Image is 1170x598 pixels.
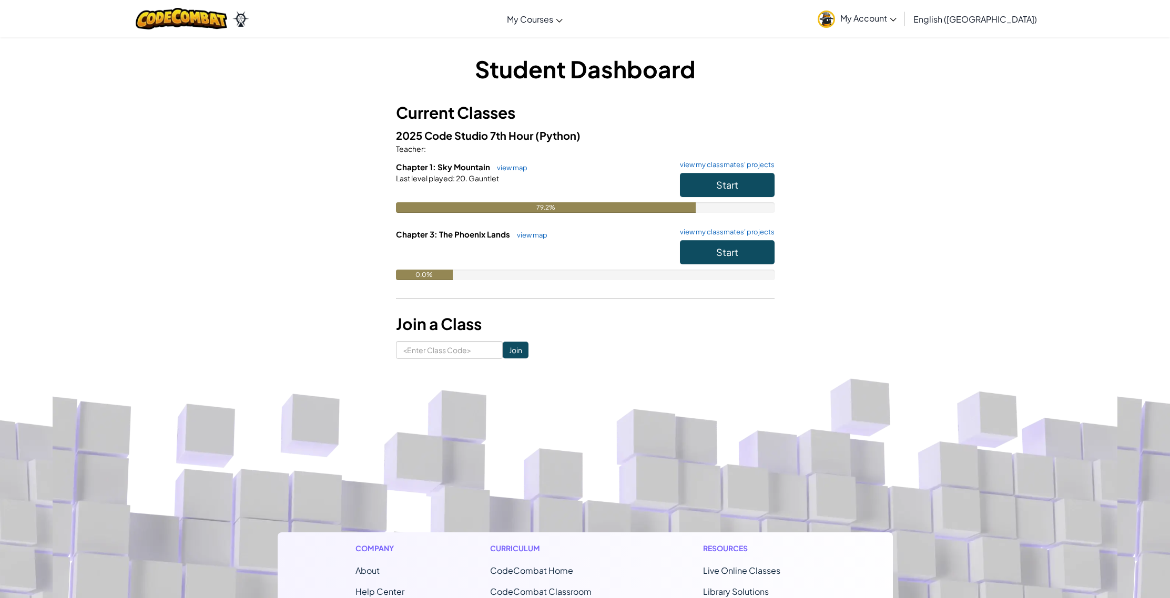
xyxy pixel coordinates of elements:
span: CodeCombat Home [490,565,573,576]
a: My Courses [502,5,568,33]
img: CodeCombat logo [136,8,228,29]
div: 79.2% [396,202,696,213]
div: 0.0% [396,270,453,280]
h3: Current Classes [396,101,775,125]
a: CodeCombat Classroom [490,586,592,597]
h1: Company [355,543,404,554]
input: Join [503,342,528,358]
h1: Resources [703,543,815,554]
button: Start [680,173,775,197]
span: 20. [455,173,467,183]
span: Chapter 1: Sky Mountain [396,162,492,172]
a: Live Online Classes [703,565,780,576]
button: Start [680,240,775,264]
span: : [453,173,455,183]
a: Help Center [355,586,404,597]
span: My Account [840,13,897,24]
span: 2025 Code Studio 7th Hour [396,129,535,142]
h1: Curriculum [490,543,617,554]
img: avatar [818,11,835,28]
span: Start [716,246,738,258]
h3: Join a Class [396,312,775,336]
span: Chapter 3: The Phoenix Lands [396,229,512,239]
img: Ozaria [232,11,249,27]
a: English ([GEOGRAPHIC_DATA]) [908,5,1042,33]
span: Teacher [396,144,424,153]
span: Gauntlet [467,173,499,183]
a: My Account [812,2,902,35]
a: view my classmates' projects [675,229,775,235]
input: <Enter Class Code> [396,341,503,359]
span: Last level played [396,173,453,183]
a: view my classmates' projects [675,161,775,168]
span: Start [716,179,738,191]
a: About [355,565,380,576]
a: view map [492,163,527,172]
h1: Student Dashboard [396,53,775,85]
a: Library Solutions [703,586,769,597]
span: English ([GEOGRAPHIC_DATA]) [913,14,1037,25]
span: (Python) [535,129,581,142]
a: view map [512,231,547,239]
span: : [424,144,426,153]
span: My Courses [507,14,553,25]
